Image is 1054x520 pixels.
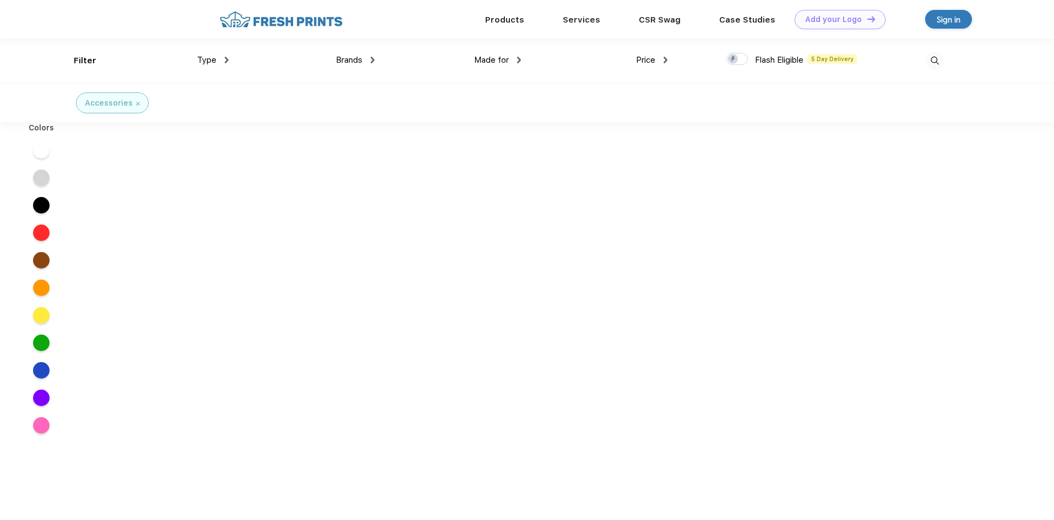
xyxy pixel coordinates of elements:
[639,15,681,25] a: CSR Swag
[664,57,667,63] img: dropdown.png
[225,57,229,63] img: dropdown.png
[85,97,133,109] div: Accessories
[867,16,875,22] img: DT
[636,55,655,65] span: Price
[197,55,216,65] span: Type
[20,122,63,134] div: Colors
[755,55,803,65] span: Flash Eligible
[74,54,96,67] div: Filter
[216,10,346,29] img: fo%20logo%202.webp
[805,15,862,24] div: Add your Logo
[926,52,944,70] img: desktop_search.svg
[937,13,960,26] div: Sign in
[925,10,972,29] a: Sign in
[371,57,374,63] img: dropdown.png
[136,102,140,106] img: filter_cancel.svg
[474,55,509,65] span: Made for
[563,15,600,25] a: Services
[485,15,524,25] a: Products
[336,55,362,65] span: Brands
[517,57,521,63] img: dropdown.png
